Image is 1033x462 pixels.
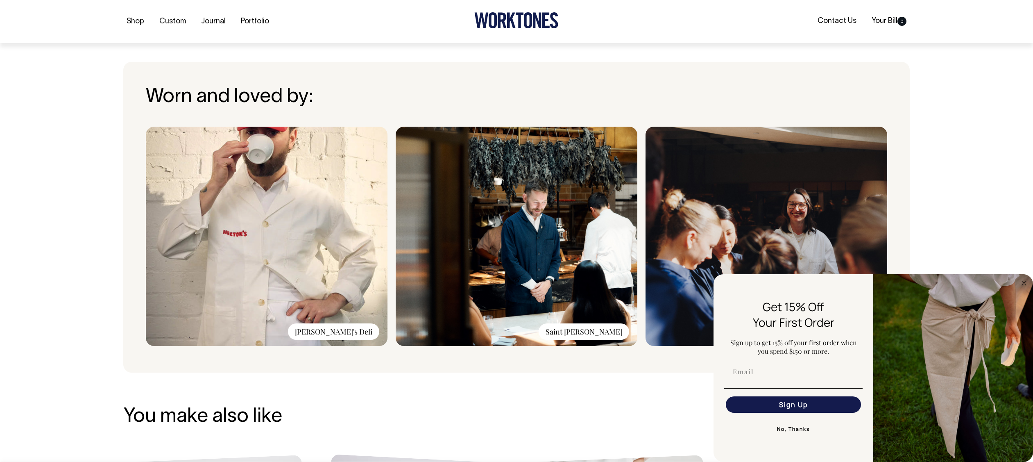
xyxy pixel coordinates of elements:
h3: You make also like [123,406,282,428]
h3: Worn and loved by: [146,86,887,108]
a: Contact Us [814,14,860,28]
button: Close dialog [1019,278,1029,288]
span: Sign up to get 15% off your first order when you spend $150 or more. [730,338,857,355]
a: Portfolio [238,15,272,28]
a: Your Bill0 [868,14,910,28]
a: Journal [198,15,229,28]
img: 5e34ad8f-4f05-4173-92a8-ea475ee49ac9.jpeg [873,274,1033,462]
a: Custom [156,15,189,28]
button: No, Thanks [724,421,863,437]
input: Email [726,364,861,380]
span: Your First Order [753,314,834,330]
a: Shop [123,15,147,28]
div: FLYOUT Form [714,274,1033,462]
button: Sign Up [726,396,861,413]
span: Get 15% Off [763,299,824,314]
img: Olympus_-_Worn__Loved_By.png [646,127,887,346]
span: 0 [897,17,906,26]
img: Saint_Peter_-_Worn_Loved_By.png [396,127,637,346]
div: Saint [PERSON_NAME] [539,323,629,340]
img: Hectors-Deli-2.jpg [146,127,387,346]
div: [PERSON_NAME]'s Deli [288,323,379,340]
